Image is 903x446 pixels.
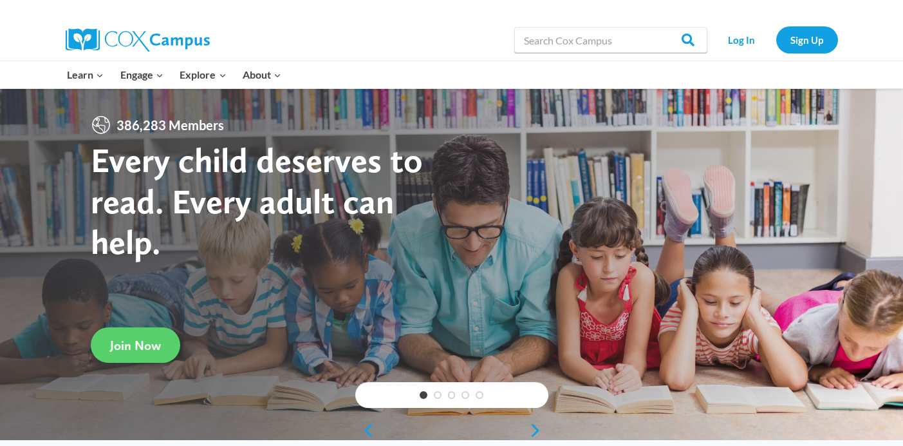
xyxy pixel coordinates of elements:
a: 5 [476,391,483,399]
a: Join Now [91,327,180,363]
span: 386,283 Members [111,115,229,135]
a: Sign Up [776,26,838,53]
a: 3 [448,391,456,399]
span: Engage [120,66,163,83]
strong: Every child deserves to read. Every adult can help. [91,139,423,262]
a: 4 [461,391,469,399]
nav: Secondary Navigation [714,26,838,53]
a: 1 [420,391,427,399]
input: Search Cox Campus [514,27,707,53]
div: content slider buttons [355,418,548,443]
span: Join Now [110,338,161,353]
span: Explore [180,66,226,83]
a: Log In [714,26,770,53]
a: 2 [434,391,442,399]
nav: Primary Navigation [59,61,290,88]
span: About [243,66,281,83]
a: next [529,423,548,438]
a: previous [355,423,375,438]
img: Cox Campus [66,28,210,52]
span: Learn [67,66,104,83]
